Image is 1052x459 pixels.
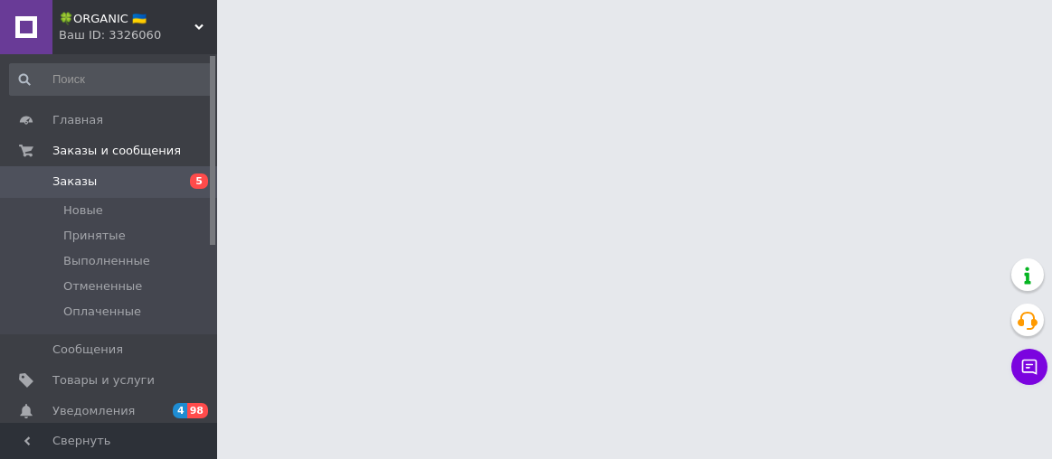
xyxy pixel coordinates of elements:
[9,63,213,96] input: Поиск
[59,27,217,43] div: Ваш ID: 3326060
[52,173,97,190] span: Заказы
[63,253,150,269] span: Выполненные
[173,403,187,418] span: 4
[63,202,103,219] span: Новые
[1011,349,1047,385] button: Чат с покупателем
[52,342,123,358] span: Сообщения
[59,11,194,27] span: 🍀ORGANIC 🇺🇦
[190,173,208,189] span: 5
[52,372,155,389] span: Товары и услуги
[52,403,135,419] span: Уведомления
[63,228,126,244] span: Принятые
[63,304,141,320] span: Оплаченные
[52,143,181,159] span: Заказы и сообщения
[63,278,142,295] span: Отмененные
[52,112,103,128] span: Главная
[187,403,208,418] span: 98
